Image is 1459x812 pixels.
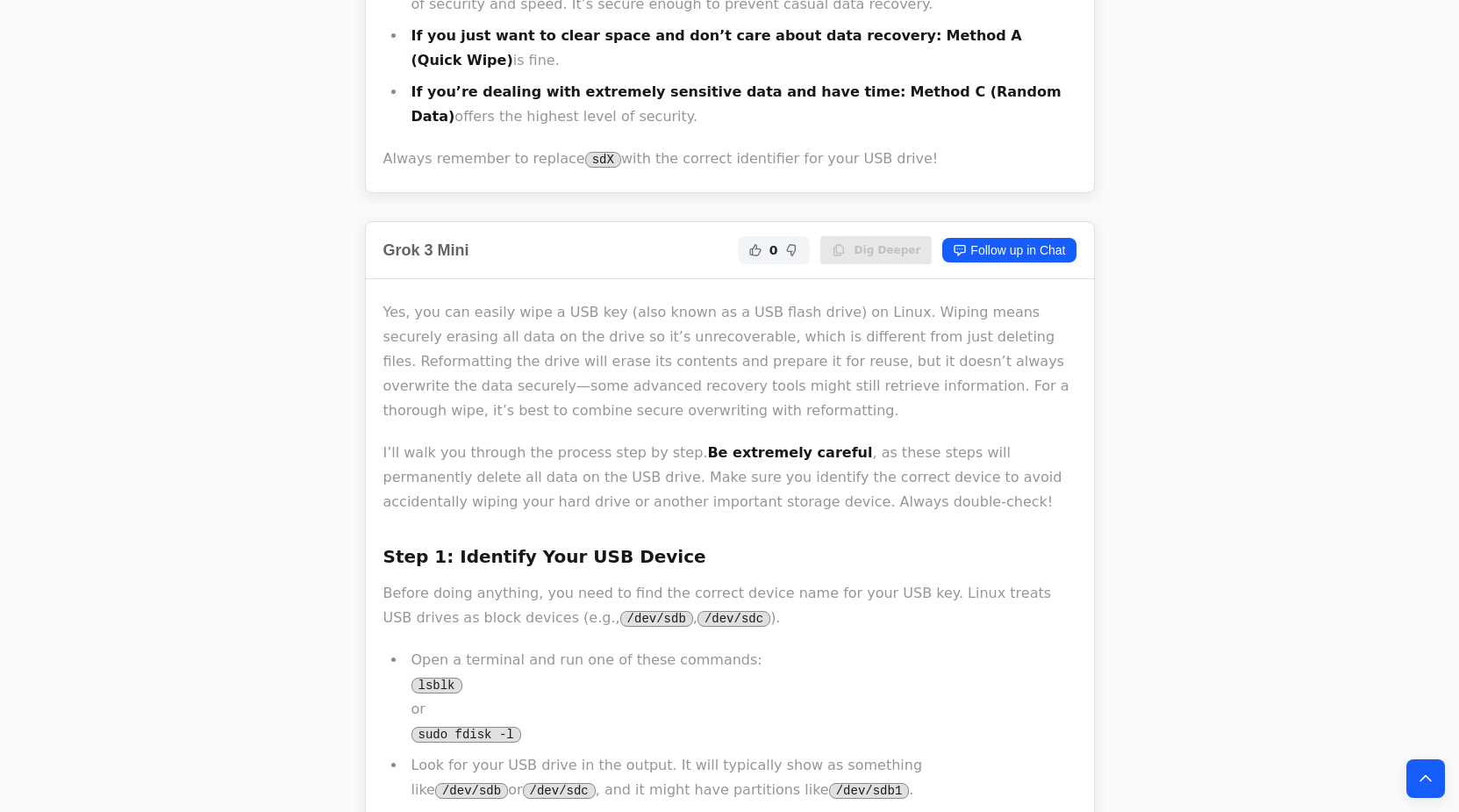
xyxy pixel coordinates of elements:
p: I’ll walk you through the process step by step. , as these steps will permanently delete all data... [383,441,1076,514]
h3: Step 1: Identify Your USB Device [383,543,1076,571]
strong: If you just want to clear space and don’t care about data recovery: [411,27,942,44]
button: Back to top [1406,759,1445,798]
code: lsblk [411,678,462,693]
li: is fine. [406,24,1076,73]
span: 0 [769,241,778,259]
code: sdX [585,152,621,168]
a: Follow up in Chat [942,238,1076,262]
code: /dev/sdc [523,783,596,799]
p: Before doing anything, you need to find the correct device name for your USB key. Linux treats US... [383,581,1076,630]
li: Open a terminal and run one of these commands: or [406,648,1076,746]
strong: Method A (Quick Wipe) [411,27,1022,68]
code: /dev/sdb1 [829,783,910,799]
p: Yes, you can easily wipe a USB key (also known as a USB flash drive) on Linux. Wiping means secur... [383,300,1076,423]
p: Always remember to replace with the correct identifier for your USB drive! [383,147,1076,171]
button: Helpful [745,240,766,261]
code: sudo fdisk -l [411,727,521,743]
h2: Grok 3 Mini [383,238,469,262]
button: Not Helpful [782,240,803,261]
code: /dev/sdb [620,611,693,627]
code: /dev/sdc [697,611,770,627]
li: Look for your USB drive in the output. It will typically show as something like or , and it might... [406,753,1076,802]
code: /dev/sdb [435,783,508,799]
strong: If you’re dealing with extremely sensitive data and have time: [411,83,906,100]
strong: Be extremely careful [707,444,872,461]
li: offers the highest level of security. [406,80,1076,129]
strong: Method C (Random Data) [411,83,1062,125]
